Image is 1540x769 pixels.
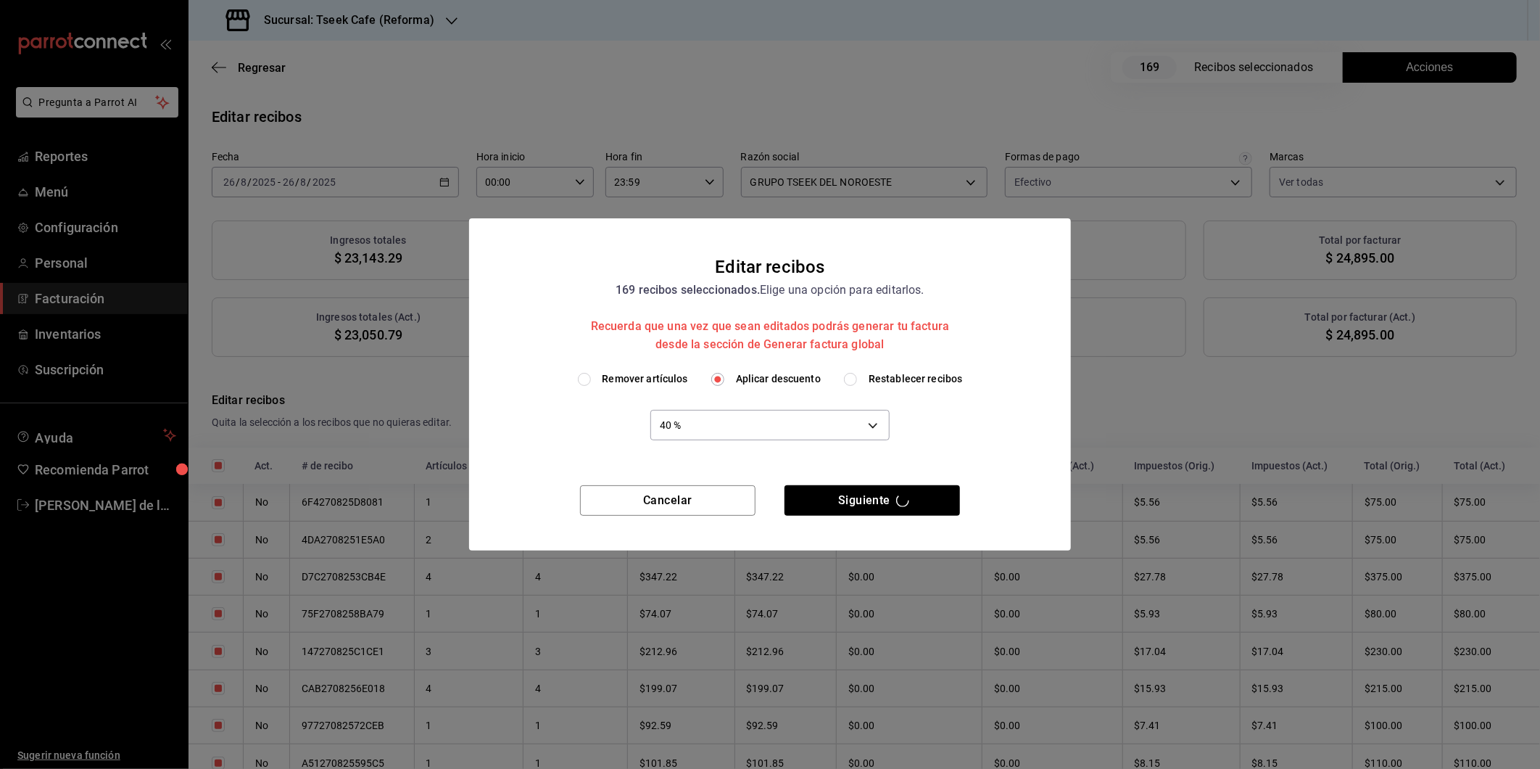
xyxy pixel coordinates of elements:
button: Siguiente [785,485,960,516]
span: Aplicar descuento [736,371,821,387]
span: Restablecer recibos [869,371,963,387]
button: Cancelar [580,485,755,516]
strong: 169 recibos seleccionados. [616,283,760,297]
div: Editar recibos [715,253,824,281]
div: Elige una opción para editarlos. [578,281,962,354]
div: 40 % [650,410,890,440]
div: editionType [487,371,1053,387]
div: Recuerda que una vez que sean editados podrás generar tu factura desde la sección de Generar fact... [578,317,962,354]
span: Remover artículos [603,371,688,387]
